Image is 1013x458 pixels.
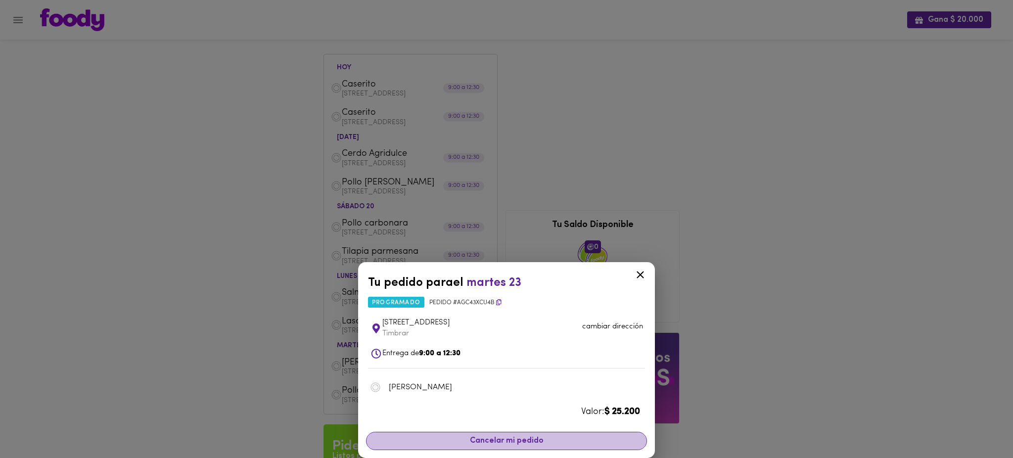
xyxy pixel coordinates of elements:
[389,381,635,393] span: [PERSON_NAME]
[582,321,643,332] p: cambiar dirección
[370,382,381,393] img: dish.png
[382,328,498,339] p: Timbrar
[382,350,460,357] span: Entrega de
[604,408,640,416] b: $ 25.200
[372,436,641,446] span: Cancelar mi pedido
[382,318,582,329] span: [STREET_ADDRESS]
[366,432,647,450] button: Cancelar mi pedido
[466,277,521,289] span: martes 23
[429,299,502,307] span: Pedido # aGC43Xcu4B
[368,275,645,291] div: Tu pedido para el
[419,350,460,357] b: 9:00 a 12:30
[368,297,424,308] span: programado
[373,406,640,419] div: Valor:
[956,401,1003,448] iframe: Messagebird Livechat Widget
